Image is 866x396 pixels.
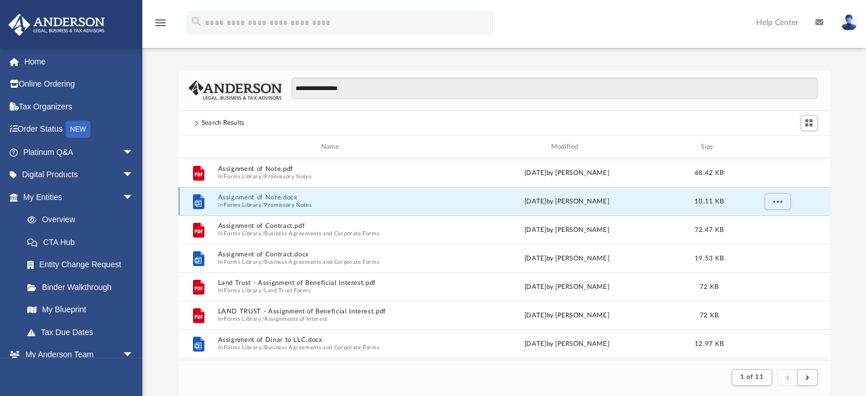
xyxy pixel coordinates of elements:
span: In [217,230,447,238]
a: Digital Productsarrow_drop_down [8,164,151,186]
button: Forms Library [224,202,261,209]
div: NEW [65,121,91,138]
span: arrow_drop_down [122,141,145,164]
a: Overview [16,209,151,231]
span: In [217,259,447,266]
img: User Pic [840,14,857,31]
div: [DATE] by [PERSON_NAME] [452,254,682,264]
input: Search files and folders [292,77,817,99]
a: My Entitiesarrow_drop_down [8,186,151,209]
a: Order StatusNEW [8,118,151,141]
button: Forms Library [224,259,261,266]
span: arrow_drop_down [122,186,145,209]
button: Assignment of Contract.pdf [217,223,447,230]
div: [DATE] by [PERSON_NAME] [452,168,682,178]
a: Binder Walkthrough [16,276,151,299]
a: Tax Organizers [8,95,151,118]
span: 12.97 KB [694,341,723,347]
span: / [261,287,264,295]
span: 72 KB [699,312,718,319]
span: 1 of 11 [740,374,764,380]
a: Home [8,50,151,73]
span: arrow_drop_down [122,164,145,187]
span: / [261,259,264,266]
a: My Anderson Teamarrow_drop_down [8,344,145,366]
button: Forms Library [224,287,261,295]
button: Business Agreements and Corporate Forms [264,230,379,238]
span: 72.47 KB [694,227,723,233]
button: Promissory Notes [264,202,311,209]
span: In [217,316,447,323]
div: [DATE] by [PERSON_NAME] [452,225,682,235]
span: arrow_drop_down [122,344,145,367]
button: Forms Library [224,173,261,181]
button: Forms Library [224,316,261,323]
a: Online Ordering [8,73,151,96]
a: Tax Due Dates [16,321,151,344]
div: Modified [452,142,681,152]
button: Land Trust Forms [264,287,310,295]
button: Forms Library [224,230,261,238]
span: 19.53 KB [694,255,723,262]
button: Business Agreements and Corporate Forms [264,344,379,352]
div: grid [179,158,830,360]
span: / [261,173,264,181]
div: [DATE] by [PERSON_NAME] [452,339,682,349]
img: Anderson Advisors Platinum Portal [5,14,108,36]
i: search [190,15,203,28]
button: Land Trust - Assignment of Beneficial Interest.pdf [217,280,447,287]
button: Assignments of Interest [264,316,327,323]
span: In [217,287,447,295]
button: 1 of 11 [732,369,772,385]
div: Name [217,142,446,152]
button: Business Agreements and Corporate Forms [264,259,379,266]
span: / [261,230,264,238]
div: [DATE] by [PERSON_NAME] [452,282,682,292]
span: 10.11 KB [694,198,723,205]
button: Promissory Notes [264,173,311,181]
span: / [261,202,264,209]
span: In [217,202,447,209]
div: id [183,142,212,152]
div: id [737,142,816,152]
i: menu [154,16,167,30]
button: Assignment of Dinar to LLC.docx [217,337,447,344]
span: 68.42 KB [694,170,723,176]
span: In [217,173,447,181]
span: / [261,344,264,352]
span: 72 KB [699,284,718,290]
a: CTA Hub [16,231,151,254]
div: Size [686,142,732,152]
button: Switch to Grid View [801,115,818,131]
span: In [217,344,447,352]
button: LAND TRUST - Assignment of Beneficial Interest.pdf [217,308,447,316]
a: My Blueprint [16,299,145,321]
div: [DATE] by [PERSON_NAME] [452,311,682,321]
a: Platinum Q&Aarrow_drop_down [8,141,151,164]
button: Assignment of Contract.docx [217,251,447,259]
div: Search Results [202,118,245,128]
button: Forms Library [224,344,261,352]
button: Assignment of Note.pdf [217,166,447,173]
button: More options [764,193,790,210]
span: / [261,316,264,323]
div: [DATE] by [PERSON_NAME] [452,197,682,207]
a: menu [154,22,167,30]
a: Entity Change Request [16,254,151,276]
button: Assignment of Note.docx [217,194,447,202]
